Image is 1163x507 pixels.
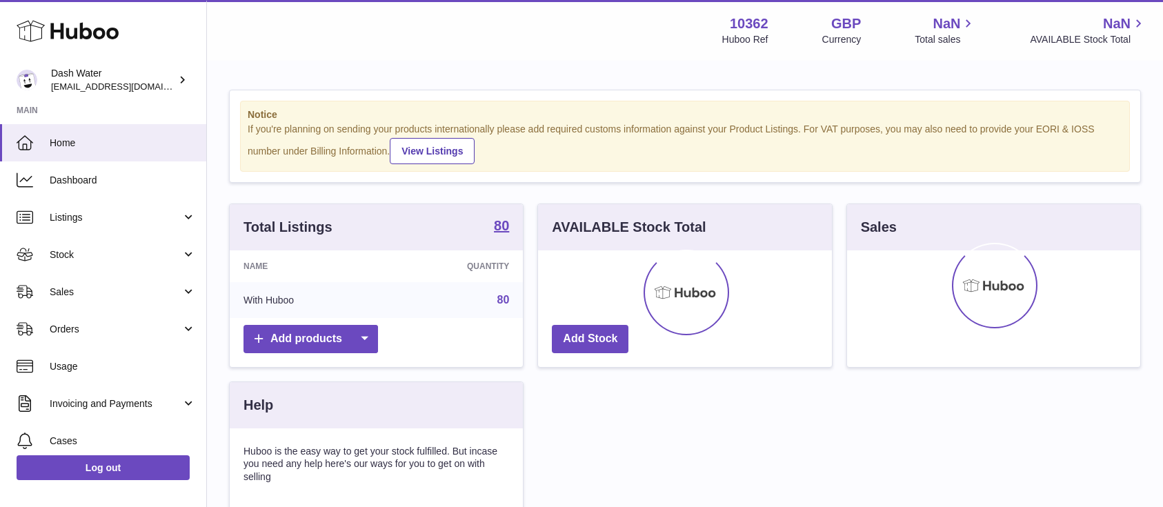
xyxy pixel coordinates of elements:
h3: AVAILABLE Stock Total [552,218,706,237]
h3: Total Listings [243,218,332,237]
th: Name [230,250,384,282]
span: NaN [933,14,960,33]
div: Dash Water [51,67,175,93]
a: Add products [243,325,378,353]
a: 80 [494,219,509,235]
a: 80 [497,294,510,306]
strong: 80 [494,219,509,232]
span: AVAILABLE Stock Total [1030,33,1146,46]
span: Sales [50,286,181,299]
th: Quantity [384,250,523,282]
a: NaN AVAILABLE Stock Total [1030,14,1146,46]
img: internalAdmin-10362@internal.huboo.com [17,70,37,90]
h3: Help [243,396,273,415]
strong: Notice [248,108,1122,121]
span: Orders [50,323,181,336]
p: Huboo is the easy way to get your stock fulfilled. But incase you need any help here's our ways f... [243,445,509,484]
div: Huboo Ref [722,33,768,46]
a: Add Stock [552,325,628,353]
span: Stock [50,248,181,261]
strong: GBP [831,14,861,33]
a: View Listings [390,138,475,164]
span: NaN [1103,14,1131,33]
div: Currency [822,33,862,46]
a: NaN Total sales [915,14,976,46]
span: Total sales [915,33,976,46]
span: Usage [50,360,196,373]
span: Invoicing and Payments [50,397,181,410]
a: Log out [17,455,190,480]
span: Home [50,137,196,150]
td: With Huboo [230,282,384,318]
span: Dashboard [50,174,196,187]
strong: 10362 [730,14,768,33]
span: Listings [50,211,181,224]
span: Cases [50,435,196,448]
span: [EMAIL_ADDRESS][DOMAIN_NAME] [51,81,203,92]
div: If you're planning on sending your products internationally please add required customs informati... [248,123,1122,164]
h3: Sales [861,218,897,237]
